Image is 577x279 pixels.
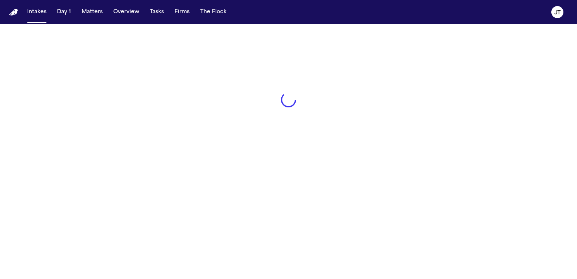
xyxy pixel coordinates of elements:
a: Home [9,9,18,16]
button: Day 1 [54,5,74,19]
button: Tasks [147,5,167,19]
button: Overview [110,5,142,19]
button: Matters [79,5,106,19]
button: The Flock [197,5,230,19]
button: Intakes [24,5,49,19]
img: Finch Logo [9,9,18,16]
button: Firms [171,5,193,19]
